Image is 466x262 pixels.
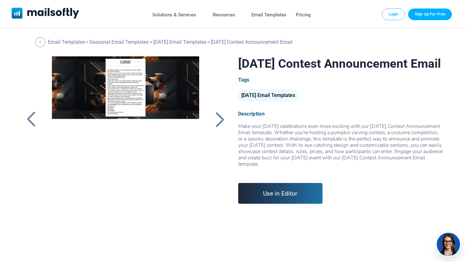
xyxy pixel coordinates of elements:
[251,10,286,20] a: Email Templates
[152,10,196,20] a: Solutions & Services
[238,183,323,204] a: Use in Editor
[238,123,443,174] div: Make your [DATE] celebrations even more exciting with our [DATE] Contest Announcement Email templ...
[212,111,228,128] a: Back
[296,10,311,20] a: Pricing
[382,9,405,20] a: Login
[238,95,298,98] a: [DATE] Email Templates
[408,9,452,20] a: Trial
[153,39,206,45] a: [DATE] Email Templates
[238,56,443,71] h1: [DATE] Contest Announcement Email
[44,56,207,214] a: Halloween Contest Announcement Email
[238,89,298,101] div: [DATE] Email Templates
[238,111,443,117] div: Description
[213,10,235,20] a: Resources
[238,77,443,83] div: Tags
[48,39,85,45] a: Email Templates
[89,39,149,45] a: Seasonal Email Templates
[35,37,47,47] a: Back
[23,111,39,128] a: Back
[12,8,79,20] a: Mailsoftly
